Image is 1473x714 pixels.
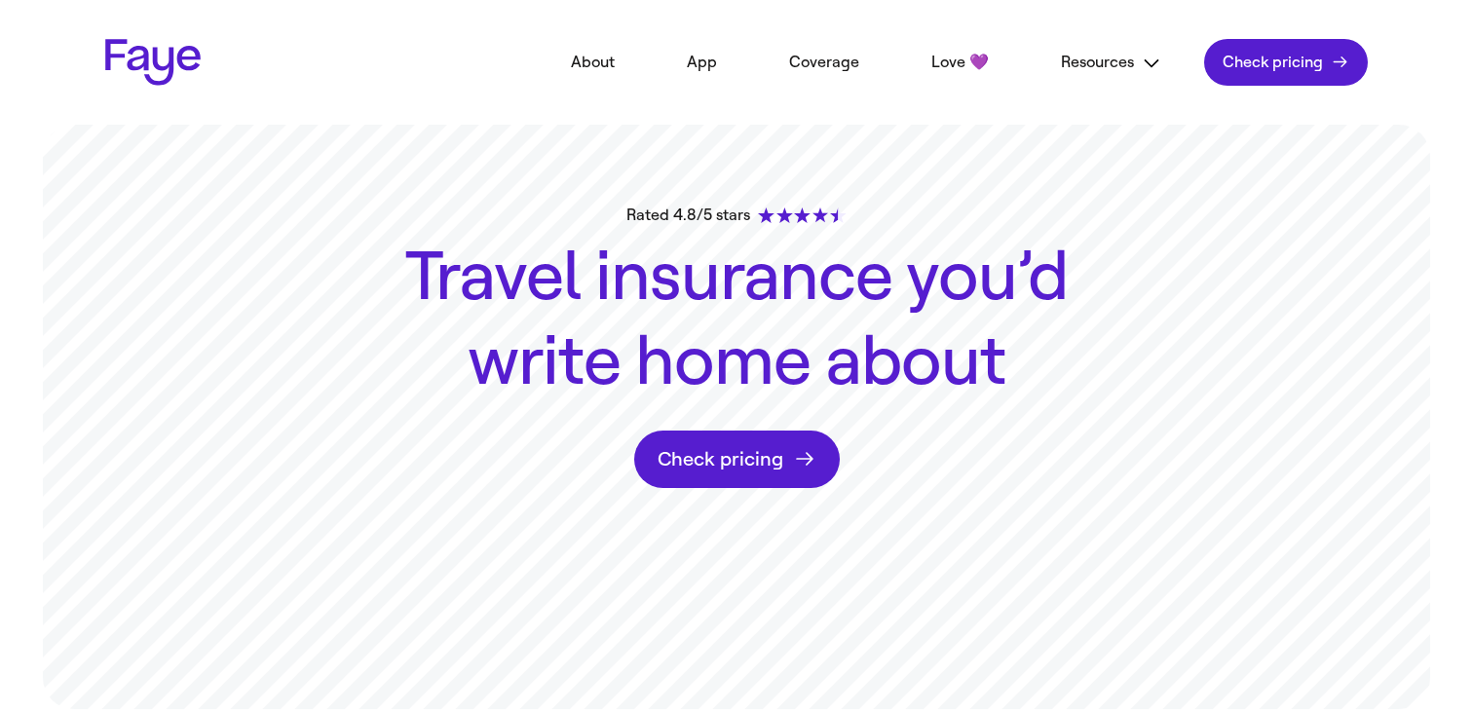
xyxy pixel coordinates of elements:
div: Rated 4.8/5 stars [626,204,846,227]
a: Check pricing [634,431,840,488]
a: About [542,41,644,84]
a: Check pricing [1204,39,1368,86]
a: Faye Logo [105,39,201,86]
a: Coverage [760,41,888,84]
button: Resources [1032,41,1190,85]
h1: Travel insurance you’d write home about [386,235,1087,405]
a: Love 💜 [902,41,1018,84]
a: App [658,41,746,84]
